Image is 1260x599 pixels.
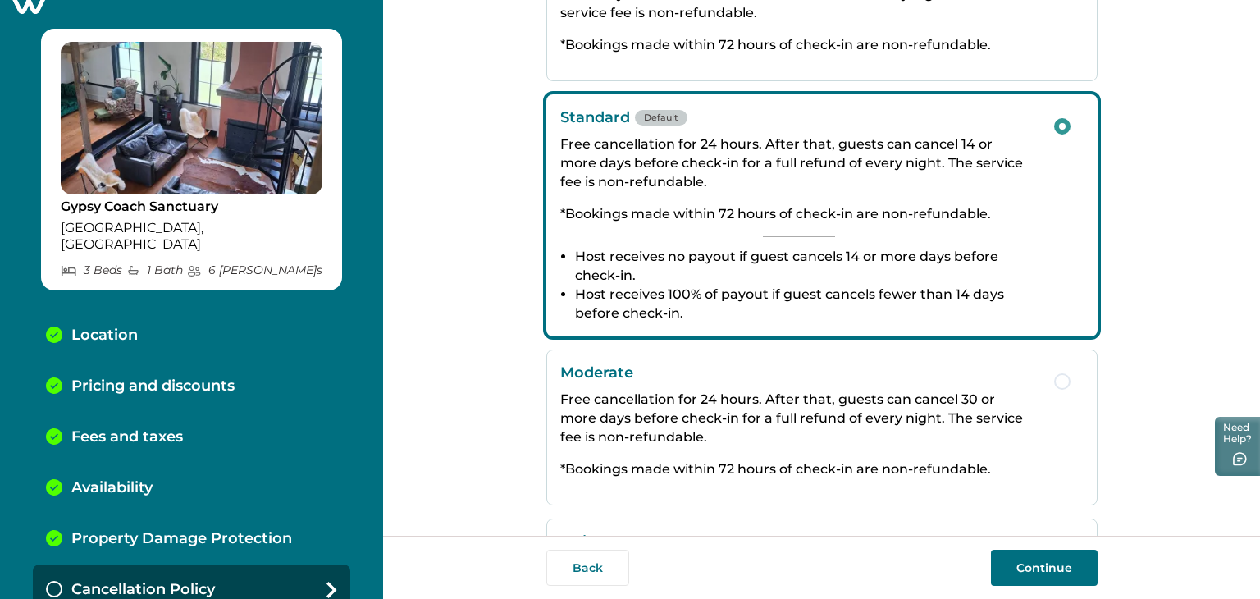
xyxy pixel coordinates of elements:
[71,428,183,446] p: Fees and taxes
[560,533,1038,551] p: Strict
[991,550,1098,586] button: Continue
[61,199,322,215] p: Gypsy Coach Sanctuary
[71,581,215,599] p: Cancellation Policy
[61,220,322,252] p: [GEOGRAPHIC_DATA], [GEOGRAPHIC_DATA]
[560,204,1038,223] p: *Bookings made within 72 hours of check-in are non-refundable.
[575,247,1038,285] li: Host receives no payout if guest cancels 14 or more days before check-in.
[71,530,292,548] p: Property Damage Protection
[560,364,1038,382] p: Moderate
[560,35,1038,54] p: *Bookings made within 72 hours of check-in are non-refundable.
[187,263,322,277] p: 6 [PERSON_NAME] s
[546,94,1098,336] button: StandardDefaultFree cancellation for 24 hours. After that, guests can cancel 14 or more days befo...
[61,42,322,194] img: propertyImage_Gypsy Coach Sanctuary
[71,377,235,396] p: Pricing and discounts
[635,110,687,126] span: Default
[560,390,1038,446] p: Free cancellation for 24 hours. After that, guests can cancel 30 or more days before check-in for...
[546,550,629,586] button: Back
[71,327,138,345] p: Location
[71,479,153,497] p: Availability
[575,285,1038,322] li: Host receives 100% of payout if guest cancels fewer than 14 days before check-in.
[546,350,1098,505] button: ModerateFree cancellation for 24 hours. After that, guests can cancel 30 or more days before chec...
[560,108,1038,126] p: Standard
[126,263,183,277] p: 1 Bath
[560,135,1038,191] p: Free cancellation for 24 hours. After that, guests can cancel 14 or more days before check-in for...
[560,460,1038,478] p: *Bookings made within 72 hours of check-in are non-refundable.
[61,263,122,277] p: 3 Bed s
